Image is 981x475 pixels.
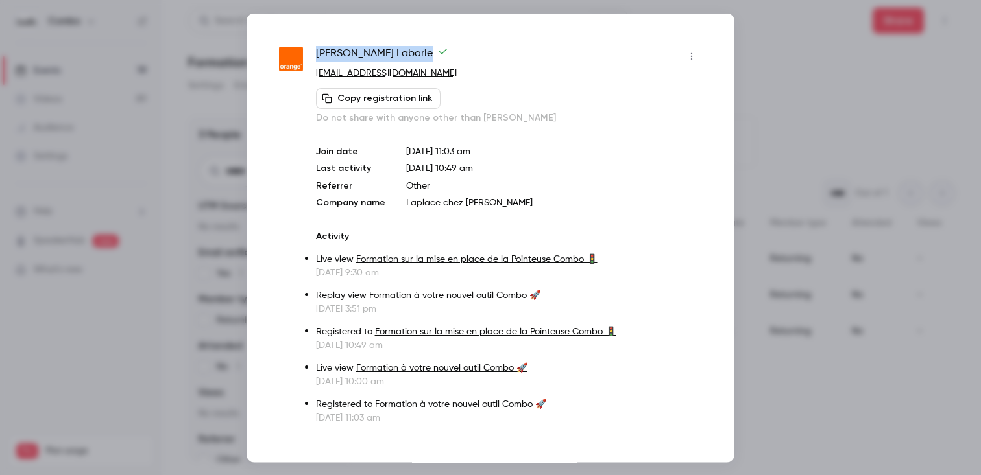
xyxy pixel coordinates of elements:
p: [DATE] 10:00 am [316,375,702,388]
p: [DATE] 11:03 am [316,411,702,424]
p: Company name [316,196,385,209]
p: Laplace chez [PERSON_NAME] [406,196,702,209]
span: [DATE] 10:49 am [406,163,473,172]
p: [DATE] 9:30 am [316,266,702,279]
p: Do not share with anyone other than [PERSON_NAME] [316,111,702,124]
p: Registered to [316,397,702,411]
p: [DATE] 10:49 am [316,338,702,351]
p: Registered to [316,325,702,338]
a: Formation sur la mise en place de la Pointeuse Combo 🚦 [375,327,616,336]
p: Join date [316,145,385,157]
p: [DATE] 11:03 am [406,145,702,157]
a: Formation à votre nouvel outil Combo 🚀 [375,399,546,408]
p: [DATE] 3:51 pm [316,302,702,315]
p: Activity [316,229,702,242]
p: Referrer [316,179,385,192]
button: Copy registration link [316,87,441,108]
p: Live view [316,361,702,375]
p: Live view [316,252,702,266]
p: Last activity [316,161,385,175]
span: [PERSON_NAME] Laborie [316,45,448,66]
p: Other [406,179,702,192]
img: orange.fr [279,47,303,71]
p: Replay view [316,288,702,302]
a: Formation à votre nouvel outil Combo 🚀 [356,363,527,372]
a: Formation à votre nouvel outil Combo 🚀 [369,290,540,299]
a: Formation sur la mise en place de la Pointeuse Combo 🚦 [356,254,598,263]
a: [EMAIL_ADDRESS][DOMAIN_NAME] [316,68,457,77]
